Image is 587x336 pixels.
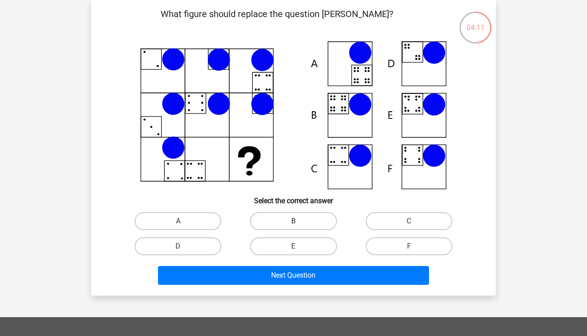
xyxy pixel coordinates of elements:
[250,237,337,255] label: E
[250,212,337,230] label: B
[135,237,221,255] label: D
[366,212,452,230] label: C
[366,237,452,255] label: F
[459,11,492,33] div: 04:11
[105,7,448,34] p: What figure should replace the question [PERSON_NAME]?
[135,212,221,230] label: A
[158,266,429,285] button: Next Question
[105,189,482,205] h6: Select the correct answer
